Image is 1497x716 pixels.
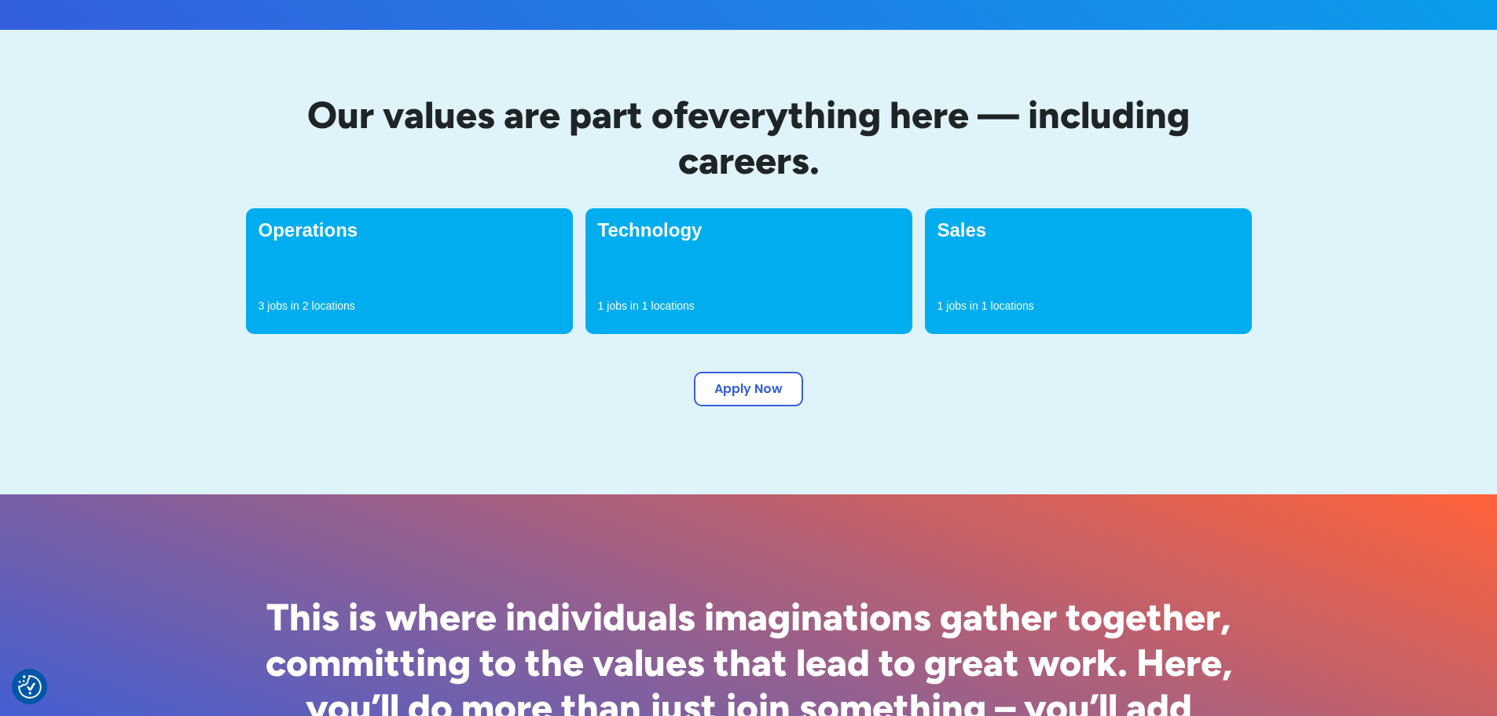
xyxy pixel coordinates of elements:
h2: Our values are part of [246,93,1252,183]
p: locations [991,298,1034,314]
a: Apply Now [694,372,803,406]
h4: Operations [259,221,560,240]
p: locations [312,298,355,314]
span: everything here — including careers. [678,92,1191,183]
p: 1 [598,298,604,314]
p: 2 [303,298,309,314]
img: Revisit consent button [18,675,42,699]
p: 1 [937,298,944,314]
h4: Technology [598,221,900,240]
p: locations [651,298,695,314]
p: jobs in [267,298,299,314]
button: Consent Preferences [18,675,42,699]
p: 1 [642,298,648,314]
p: jobs in [946,298,978,314]
h4: Sales [937,221,1239,240]
p: jobs in [607,298,638,314]
p: 3 [259,298,265,314]
p: 1 [981,298,988,314]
